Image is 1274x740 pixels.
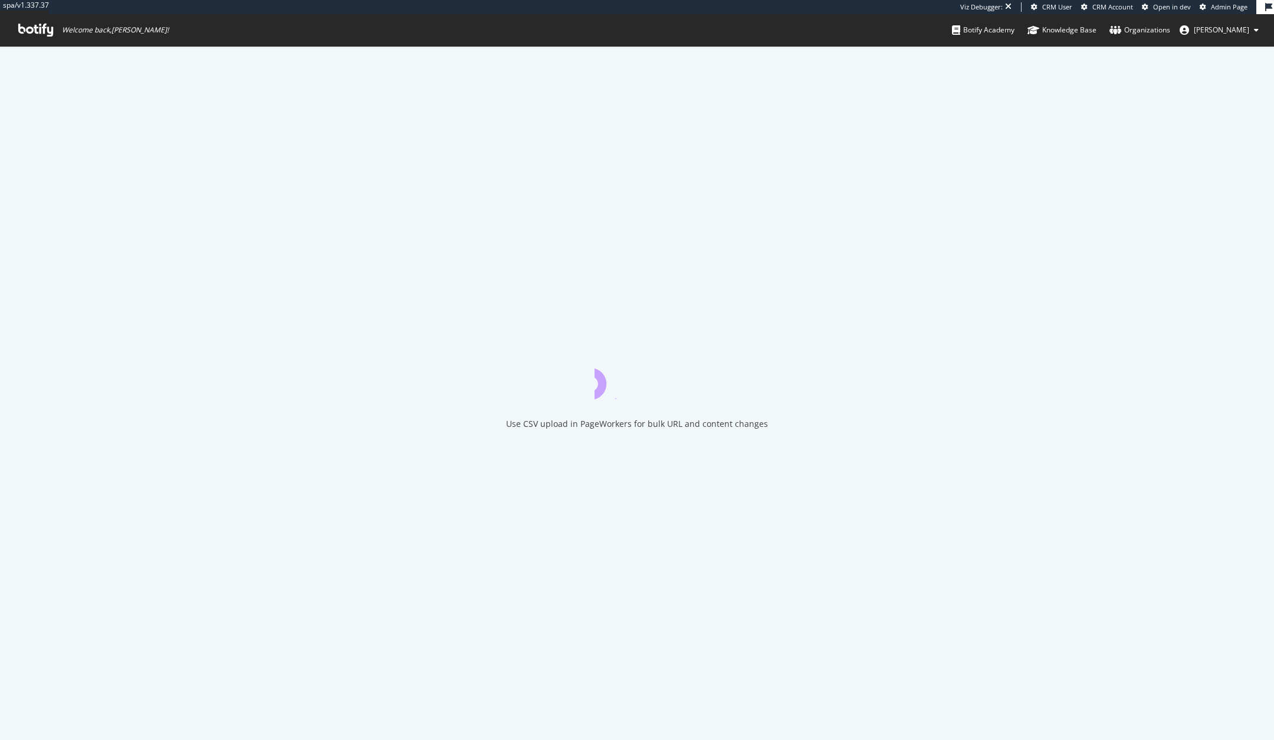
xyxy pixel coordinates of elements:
a: CRM User [1031,2,1072,12]
span: CRM Account [1092,2,1133,11]
div: Botify Academy [952,24,1014,36]
span: phoebe [1194,25,1249,35]
div: Knowledge Base [1027,24,1096,36]
div: Viz Debugger: [960,2,1003,12]
a: Knowledge Base [1027,14,1096,46]
span: Admin Page [1211,2,1247,11]
a: Organizations [1109,14,1170,46]
span: CRM User [1042,2,1072,11]
div: Organizations [1109,24,1170,36]
div: Use CSV upload in PageWorkers for bulk URL and content changes [506,418,768,430]
span: Open in dev [1153,2,1191,11]
div: animation [595,357,679,399]
span: Welcome back, [PERSON_NAME] ! [62,25,169,35]
a: CRM Account [1081,2,1133,12]
a: Open in dev [1142,2,1191,12]
a: Admin Page [1200,2,1247,12]
button: [PERSON_NAME] [1170,21,1268,40]
a: Botify Academy [952,14,1014,46]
